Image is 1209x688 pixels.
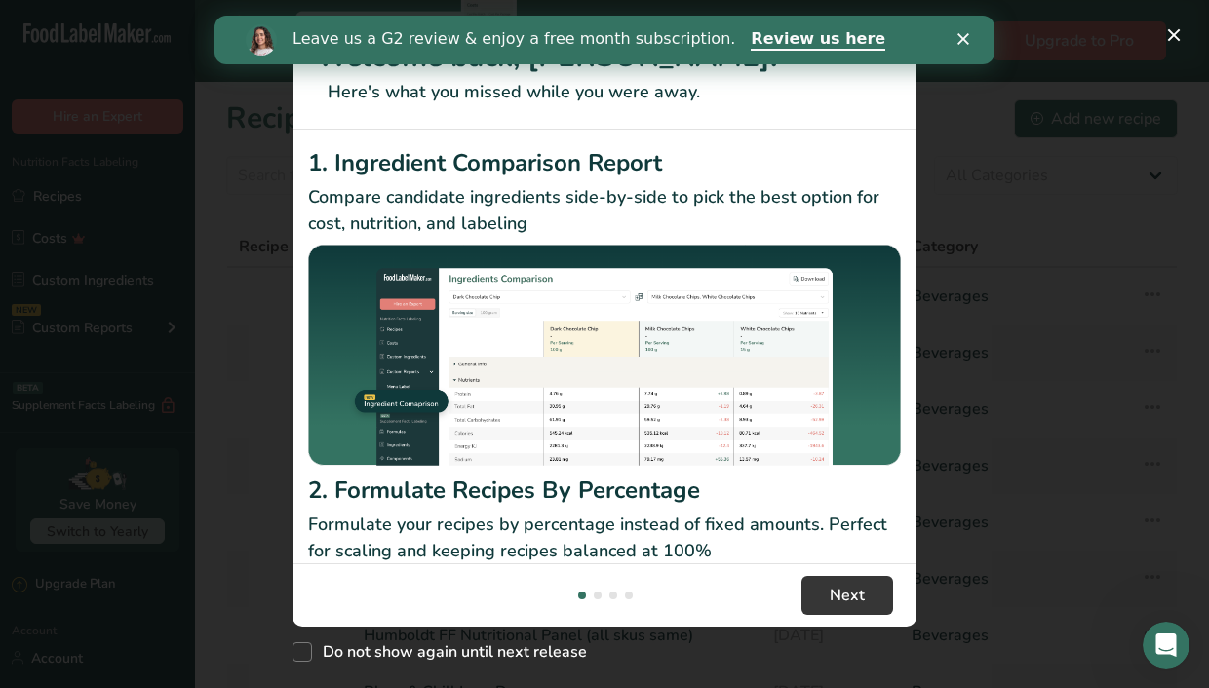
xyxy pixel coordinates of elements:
p: Compare candidate ingredients side-by-side to pick the best option for cost, nutrition, and labeling [308,184,901,237]
p: Formulate your recipes by percentage instead of fixed amounts. Perfect for scaling and keeping re... [308,512,901,564]
h2: 1. Ingredient Comparison Report [308,145,901,180]
span: Do not show again until next release [312,642,587,662]
iframe: Intercom live chat [1143,622,1189,669]
button: Next [801,576,893,615]
iframe: Intercom live chat banner [214,16,994,64]
p: Here's what you missed while you were away. [316,79,893,105]
img: Ingredient Comparison Report [308,245,901,466]
span: Next [830,584,865,607]
div: Close [743,18,762,29]
h2: 2. Formulate Recipes By Percentage [308,473,901,508]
